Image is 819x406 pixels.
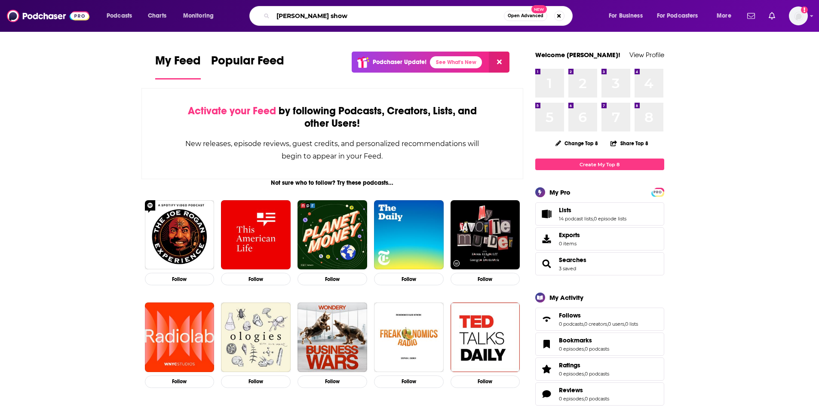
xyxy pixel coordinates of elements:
span: Lists [559,206,571,214]
span: Bookmarks [559,336,592,344]
span: Follows [559,311,581,319]
a: Ratings [538,363,555,375]
a: 0 episodes [559,346,584,352]
img: User Profile [789,6,808,25]
a: My Feed [155,53,201,79]
img: This American Life [221,200,291,270]
input: Search podcasts, credits, & more... [273,9,504,23]
p: Podchaser Update! [373,58,426,66]
img: The Daily [374,200,444,270]
a: Lists [559,206,626,214]
a: Show notifications dropdown [744,9,758,23]
span: My Feed [155,53,201,73]
span: Bookmarks [535,333,664,356]
button: Follow [451,375,520,388]
span: Popular Feed [211,53,284,73]
img: The Joe Rogan Experience [145,200,215,270]
button: Follow [374,273,444,285]
span: 0 items [559,241,580,247]
a: Bookmarks [538,338,555,350]
div: My Activity [549,293,583,302]
a: 0 podcasts [585,396,609,402]
a: Lists [538,208,555,220]
span: PRO [653,189,663,195]
span: Reviews [535,382,664,406]
span: Podcasts [107,10,132,22]
img: Podchaser - Follow, Share and Rate Podcasts [7,8,89,24]
button: Change Top 8 [550,138,604,149]
span: Activate your Feed [188,104,276,117]
button: Follow [451,273,520,285]
img: Business Wars [298,302,367,372]
button: Share Top 8 [610,135,649,152]
span: For Podcasters [657,10,698,22]
span: Charts [148,10,166,22]
a: 0 lists [625,321,638,327]
a: 0 episodes [559,371,584,377]
button: Follow [298,375,367,388]
a: TED Talks Daily [451,302,520,372]
a: Follows [538,313,555,325]
span: Logged in as Lydia_Gustafson [789,6,808,25]
div: by following Podcasts, Creators, Lists, and other Users! [185,105,480,130]
a: Popular Feed [211,53,284,79]
a: View Profile [629,51,664,59]
a: Exports [535,227,664,250]
span: Ratings [535,357,664,381]
button: Follow [298,273,367,285]
a: Searches [559,256,586,264]
a: Bookmarks [559,336,609,344]
a: 0 episode lists [594,216,626,222]
a: 14 podcast lists [559,216,593,222]
span: , [624,321,625,327]
span: Monitoring [183,10,214,22]
button: Follow [221,273,291,285]
a: Reviews [559,386,609,394]
span: Exports [559,231,580,239]
button: open menu [177,9,225,23]
div: Search podcasts, credits, & more... [258,6,581,26]
a: 0 episodes [559,396,584,402]
span: More [717,10,731,22]
img: Freakonomics Radio [374,302,444,372]
a: Ratings [559,361,609,369]
a: See What's New [430,56,482,68]
a: Charts [142,9,172,23]
a: 0 podcasts [585,371,609,377]
a: 0 creators [584,321,607,327]
a: PRO [653,189,663,195]
img: Radiolab [145,302,215,372]
button: Follow [221,375,291,388]
img: Ologies with Alie Ward [221,302,291,372]
button: open menu [651,9,711,23]
button: open menu [711,9,742,23]
button: Follow [374,375,444,388]
a: Welcome [PERSON_NAME]! [535,51,620,59]
span: , [583,321,584,327]
span: New [531,5,547,13]
a: 0 podcasts [585,346,609,352]
span: Searches [535,252,664,275]
span: Reviews [559,386,583,394]
button: Open AdvancedNew [504,11,547,21]
a: Create My Top 8 [535,159,664,170]
span: Open Advanced [508,14,543,18]
img: My Favorite Murder with Karen Kilgariff and Georgia Hardstark [451,200,520,270]
div: New releases, episode reviews, guest credits, and personalized recommendations will begin to appe... [185,137,480,162]
span: Follows [535,308,664,331]
button: Follow [145,273,215,285]
a: 3 saved [559,266,576,272]
span: Lists [535,202,664,226]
